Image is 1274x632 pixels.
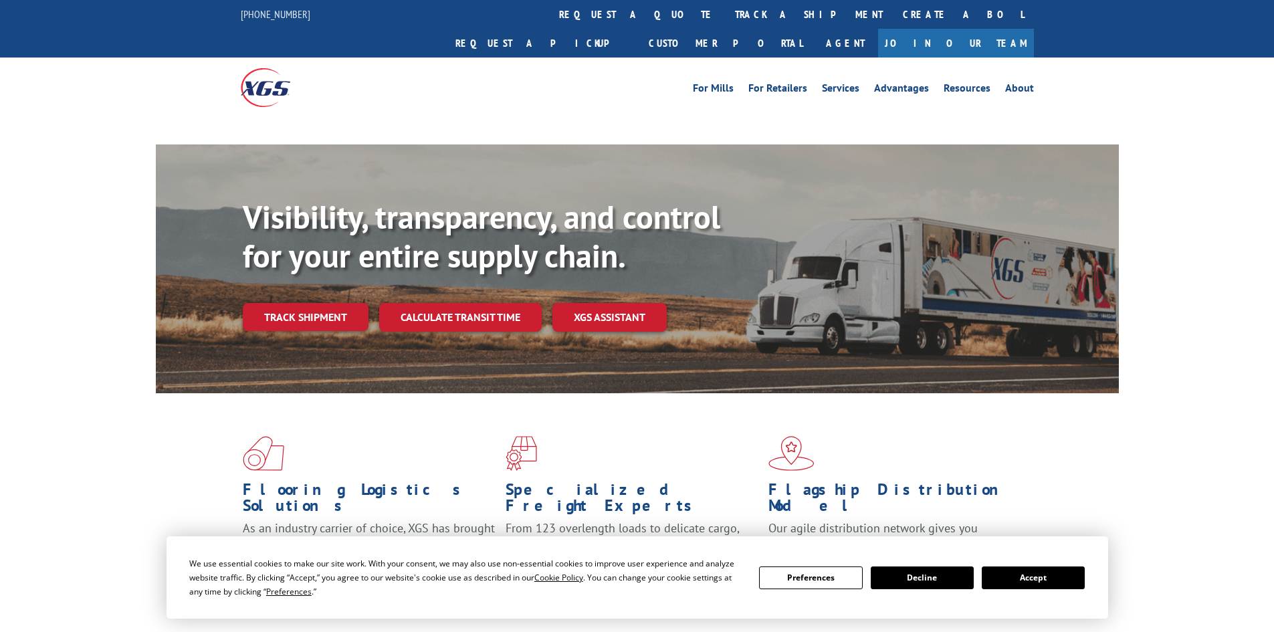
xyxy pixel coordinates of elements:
span: As an industry carrier of choice, XGS has brought innovation and dedication to flooring logistics... [243,520,495,568]
a: For Mills [693,83,734,98]
div: Cookie Consent Prompt [167,536,1108,619]
span: Cookie Policy [534,572,583,583]
a: Calculate transit time [379,303,542,332]
a: About [1005,83,1034,98]
a: Request a pickup [445,29,639,58]
a: Join Our Team [878,29,1034,58]
button: Accept [982,566,1085,589]
span: Our agile distribution network gives you nationwide inventory management on demand. [768,520,1015,552]
img: xgs-icon-total-supply-chain-intelligence-red [243,436,284,471]
p: From 123 overlength loads to delicate cargo, our experienced staff knows the best way to move you... [506,520,758,580]
div: We use essential cookies to make our site work. With your consent, we may also use non-essential ... [189,556,743,599]
a: For Retailers [748,83,807,98]
a: Track shipment [243,303,368,331]
a: Services [822,83,859,98]
button: Decline [871,566,974,589]
h1: Flagship Distribution Model [768,482,1021,520]
h1: Flooring Logistics Solutions [243,482,496,520]
h1: Specialized Freight Experts [506,482,758,520]
span: Preferences [266,586,312,597]
a: Customer Portal [639,29,813,58]
a: [PHONE_NUMBER] [241,7,310,21]
a: Advantages [874,83,929,98]
a: Agent [813,29,878,58]
b: Visibility, transparency, and control for your entire supply chain. [243,196,720,276]
a: Resources [944,83,990,98]
button: Preferences [759,566,862,589]
img: xgs-icon-focused-on-flooring-red [506,436,537,471]
img: xgs-icon-flagship-distribution-model-red [768,436,815,471]
a: XGS ASSISTANT [552,303,667,332]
